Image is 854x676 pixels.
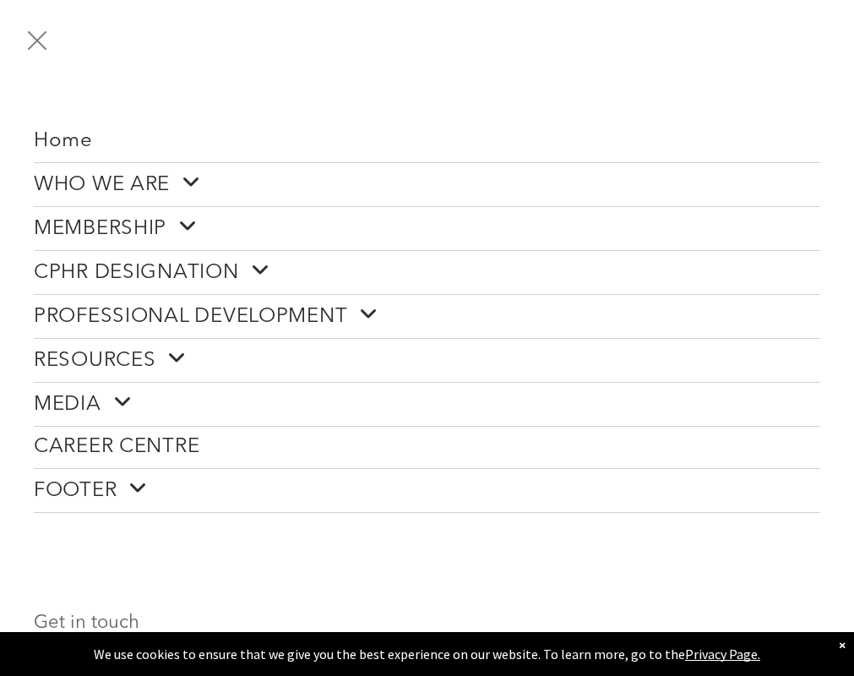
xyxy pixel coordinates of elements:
[34,163,820,206] a: WHO WE ARE
[34,427,820,468] a: CAREER CENTRE
[839,636,846,653] div: Dismiss notification
[34,259,269,286] span: CPHR DESIGNATION
[15,19,59,63] button: menu
[34,251,820,294] a: CPHR DESIGNATION
[34,295,820,338] a: PROFESSIONAL DEVELOPMENT
[34,339,820,382] a: RESOURCES
[34,383,820,426] a: MEDIA
[34,613,139,632] font: Get in touch
[34,469,820,512] a: FOOTER
[34,121,820,162] a: Home
[685,646,760,662] a: Privacy Page.
[34,207,820,250] a: MEMBERSHIP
